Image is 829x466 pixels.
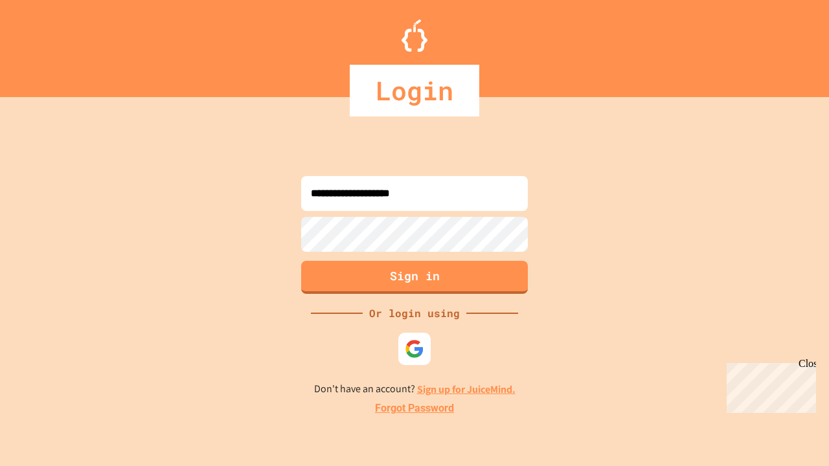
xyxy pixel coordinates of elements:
img: google-icon.svg [405,339,424,359]
div: Login [350,65,479,116]
div: Or login using [363,305,466,321]
p: Don't have an account? [314,381,516,397]
a: Forgot Password [375,401,454,416]
iframe: chat widget [721,358,816,413]
a: Sign up for JuiceMind. [417,383,516,396]
button: Sign in [301,261,528,294]
div: Chat with us now!Close [5,5,89,82]
img: Logo.svg [402,19,427,52]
